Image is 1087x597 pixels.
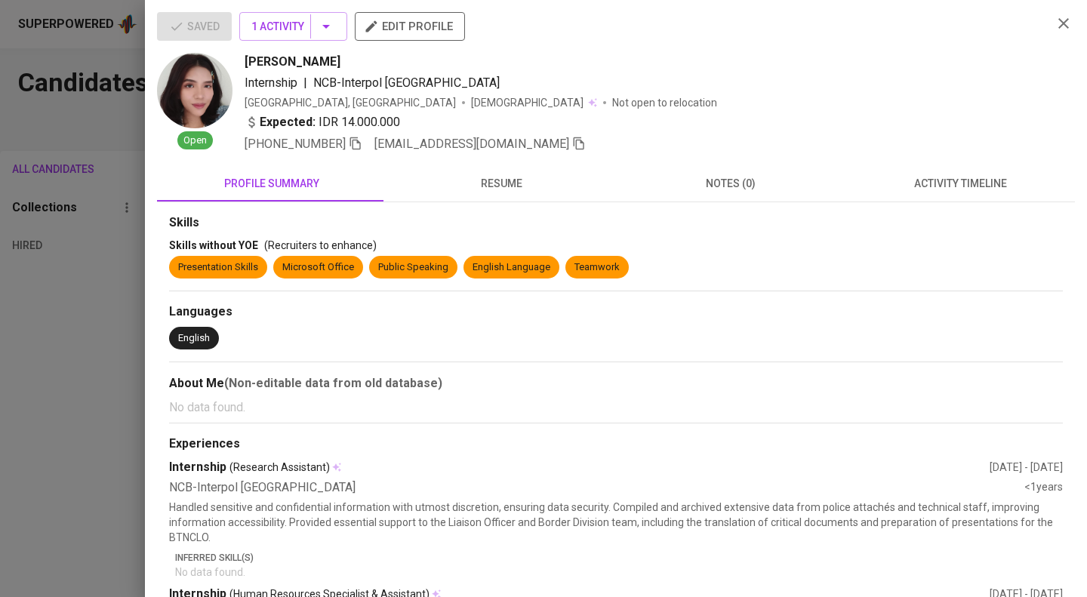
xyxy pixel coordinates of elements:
[178,260,258,275] div: Presentation Skills
[367,17,453,36] span: edit profile
[313,75,500,90] span: NCB-Interpol [GEOGRAPHIC_DATA]
[177,134,213,148] span: Open
[625,174,836,193] span: notes (0)
[574,260,620,275] div: Teamwork
[178,331,210,346] div: English
[224,376,442,390] b: (Non-editable data from old database)
[355,20,465,32] a: edit profile
[355,12,465,41] button: edit profile
[169,500,1063,545] p: Handled sensitive and confidential information with utmost discretion, ensuring data security. Co...
[169,303,1063,321] div: Languages
[245,137,346,151] span: [PHONE_NUMBER]
[169,239,258,251] span: Skills without YOE
[1024,479,1063,497] div: <1 years
[169,214,1063,232] div: Skills
[157,53,232,128] img: 89bfdde55390208fa9b7097944aa06d2.jpg
[303,74,307,92] span: |
[855,174,1066,193] span: activity timeline
[245,75,297,90] span: Internship
[282,260,354,275] div: Microsoft Office
[169,435,1063,453] div: Experiences
[471,95,586,110] span: [DEMOGRAPHIC_DATA]
[990,460,1063,475] div: [DATE] - [DATE]
[260,113,316,131] b: Expected:
[175,565,1063,580] p: No data found.
[169,459,990,476] div: Internship
[169,399,1063,417] p: No data found.
[175,551,1063,565] p: Inferred Skill(s)
[396,174,607,193] span: resume
[229,460,330,475] span: (Research Assistant)
[245,113,400,131] div: IDR 14.000.000
[378,260,448,275] div: Public Speaking
[473,260,550,275] div: English Language
[245,53,340,71] span: [PERSON_NAME]
[374,137,569,151] span: [EMAIL_ADDRESS][DOMAIN_NAME]
[251,17,335,36] span: 1 Activity
[612,95,717,110] p: Not open to relocation
[245,95,456,110] div: [GEOGRAPHIC_DATA], [GEOGRAPHIC_DATA]
[166,174,377,193] span: profile summary
[169,479,1024,497] div: NCB-Interpol [GEOGRAPHIC_DATA]
[264,239,377,251] span: (Recruiters to enhance)
[239,12,347,41] button: 1 Activity
[169,374,1063,392] div: About Me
